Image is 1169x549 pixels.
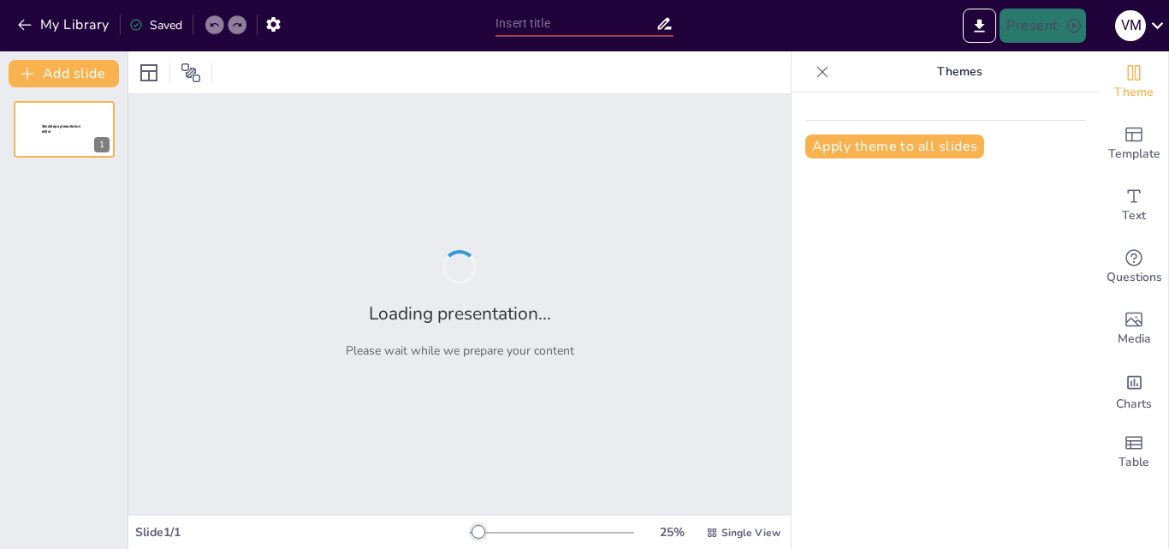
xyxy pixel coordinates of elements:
span: Position [181,63,201,83]
span: Sendsteps presentation editor [42,124,80,134]
div: 1 [14,101,115,158]
button: V M [1115,9,1146,43]
p: Themes [836,51,1083,92]
div: Add images, graphics, shapes or video [1100,298,1168,360]
span: Single View [721,526,780,540]
h2: Loading presentation... [369,301,551,325]
input: Insert title [495,11,656,36]
button: Add slide [9,60,119,87]
button: Apply theme to all slides [805,134,984,158]
div: Add charts and graphs [1100,360,1168,421]
span: Media [1118,330,1151,349]
span: Theme [1114,83,1154,102]
div: Add text boxes [1100,175,1168,236]
span: Template [1108,145,1160,164]
div: Get real-time input from your audience [1100,236,1168,298]
div: Layout [135,59,163,87]
div: 25 % [651,524,692,540]
button: My Library [13,11,116,39]
div: Saved [129,17,182,33]
div: Slide 1 / 1 [135,524,470,540]
span: Text [1122,206,1146,225]
span: Table [1119,453,1149,472]
div: Add ready made slides [1100,113,1168,175]
div: V M [1115,10,1146,41]
div: 1 [94,137,110,152]
p: Please wait while we prepare your content [346,343,574,359]
button: Present [1000,9,1085,43]
button: Export to PowerPoint [963,9,996,43]
div: Add a table [1100,421,1168,483]
span: Charts [1116,395,1152,414]
div: Change the overall theme [1100,51,1168,113]
span: Questions [1107,268,1162,287]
